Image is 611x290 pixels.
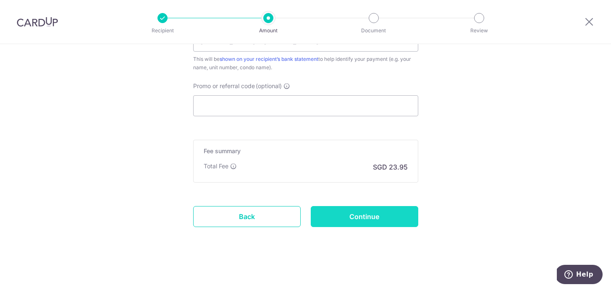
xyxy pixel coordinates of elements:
h5: Fee summary [204,147,408,155]
a: shown on your recipient’s bank statement [220,56,318,62]
p: SGD 23.95 [373,162,408,172]
a: Back [193,206,301,227]
div: This will be to help identify your payment (e.g. your name, unit number, condo name). [193,55,418,72]
input: Continue [311,206,418,227]
img: CardUp [17,17,58,27]
p: Recipient [131,26,194,35]
p: Total Fee [204,162,228,170]
p: Amount [237,26,299,35]
span: Promo or referral code [193,82,255,90]
iframe: Opens a widget where you can find more information [557,265,603,286]
span: (optional) [256,82,282,90]
p: Document [343,26,405,35]
p: Review [448,26,510,35]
